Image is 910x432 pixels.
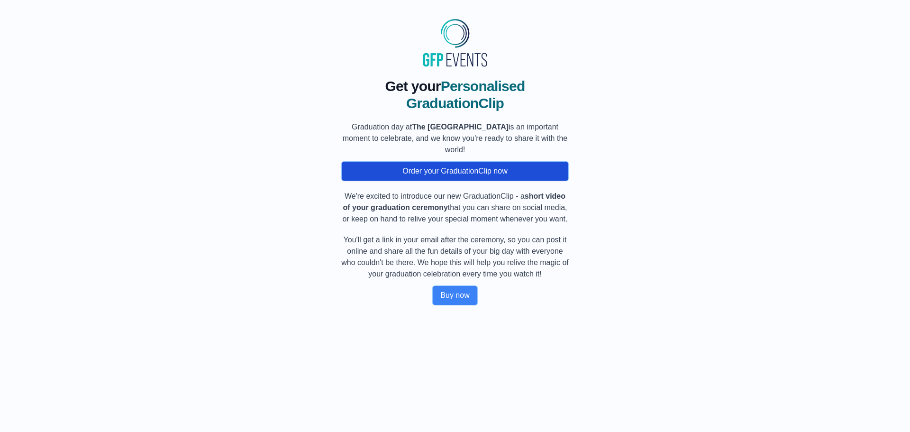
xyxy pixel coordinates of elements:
p: You'll get a link in your email after the ceremony, so you can post it online and share all the f... [341,234,569,280]
button: Order your GraduationClip now [341,161,569,181]
button: Buy now [432,285,477,305]
span: Personalised GraduationClip [406,78,525,111]
img: MyGraduationClip [419,15,491,70]
b: The [GEOGRAPHIC_DATA] [412,123,509,131]
span: Get your [385,78,440,94]
p: Graduation day at is an important moment to celebrate, and we know you're ready to share it with ... [341,121,569,156]
p: We're excited to introduce our new GraduationClip - a that you can share on social media, or keep... [341,191,569,225]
